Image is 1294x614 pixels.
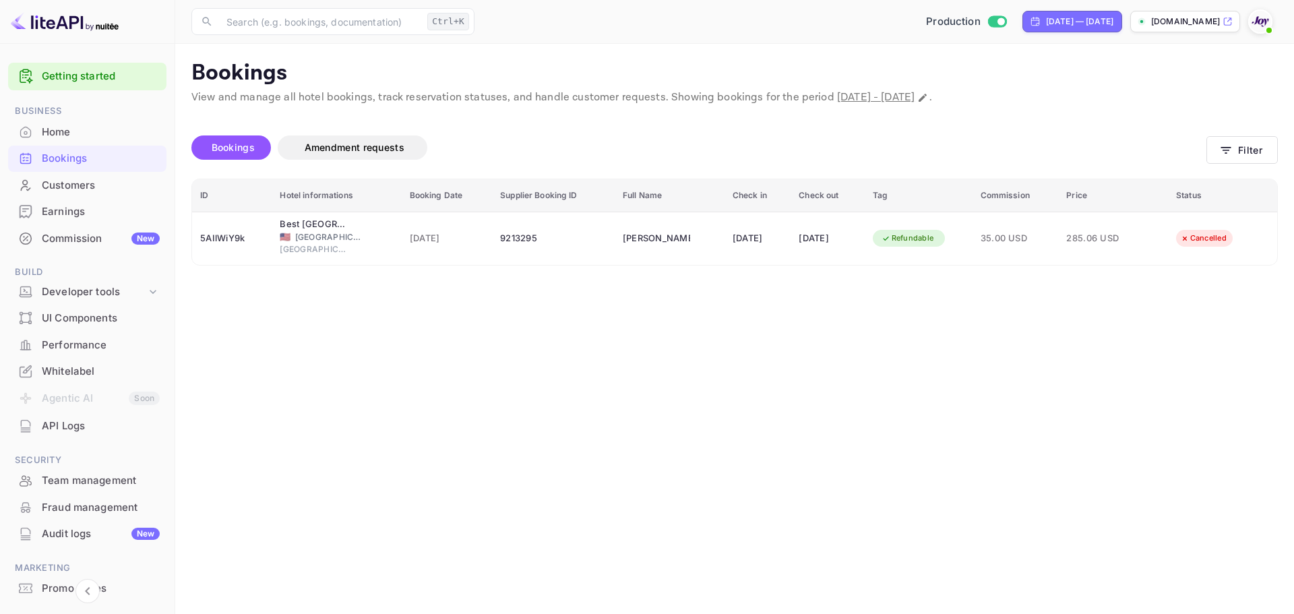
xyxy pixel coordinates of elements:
[921,14,1012,30] div: Switch to Sandbox mode
[8,199,166,225] div: Earnings
[191,90,1278,106] p: View and manage all hotel bookings, track reservation statuses, and handle customer requests. Sho...
[8,561,166,576] span: Marketing
[402,179,493,212] th: Booking Date
[11,11,119,32] img: LiteAPI logo
[192,179,272,212] th: ID
[8,280,166,304] div: Developer tools
[8,468,166,493] a: Team management
[8,119,166,146] div: Home
[218,8,422,35] input: Search (e.g. bookings, documentation)
[1168,179,1277,212] th: Status
[8,173,166,197] a: Customers
[8,468,166,494] div: Team management
[623,228,690,249] div: April Marini
[280,233,290,241] span: United States of America
[1066,231,1134,246] span: 285.06 USD
[1058,179,1168,212] th: Price
[8,413,166,439] div: API Logs
[799,228,856,249] div: [DATE]
[725,179,791,212] th: Check in
[131,233,160,245] div: New
[8,521,166,546] a: Audit logsNew
[865,179,973,212] th: Tag
[42,125,160,140] div: Home
[973,179,1059,212] th: Commission
[8,453,166,468] span: Security
[42,178,160,193] div: Customers
[1046,16,1113,28] div: [DATE] — [DATE]
[500,228,607,249] div: 9213295
[427,13,469,30] div: Ctrl+K
[42,231,160,247] div: Commission
[42,338,160,353] div: Performance
[42,364,160,379] div: Whitelabel
[131,528,160,540] div: New
[8,521,166,547] div: Audit logsNew
[42,151,160,166] div: Bookings
[1206,136,1278,164] button: Filter
[305,142,404,153] span: Amendment requests
[42,500,160,516] div: Fraud management
[1171,230,1235,247] div: Cancelled
[733,228,783,249] div: [DATE]
[926,14,981,30] span: Production
[8,63,166,90] div: Getting started
[8,305,166,330] a: UI Components
[280,218,347,231] div: Best Western University Inn
[8,265,166,280] span: Build
[191,135,1206,160] div: account-settings tabs
[8,104,166,119] span: Business
[916,91,929,104] button: Change date range
[8,495,166,520] a: Fraud management
[280,243,347,255] span: [GEOGRAPHIC_DATA][PERSON_NAME]
[8,576,166,602] div: Promo codes
[1250,11,1271,32] img: With Joy
[8,146,166,171] a: Bookings
[42,581,160,596] div: Promo codes
[212,142,255,153] span: Bookings
[8,226,166,252] div: CommissionNew
[791,179,864,212] th: Check out
[8,495,166,521] div: Fraud management
[42,311,160,326] div: UI Components
[8,305,166,332] div: UI Components
[42,284,146,300] div: Developer tools
[8,413,166,438] a: API Logs
[8,332,166,359] div: Performance
[192,179,1277,265] table: booking table
[8,359,166,385] div: Whitelabel
[191,60,1278,87] p: Bookings
[873,230,943,247] div: Refundable
[8,199,166,224] a: Earnings
[42,526,160,542] div: Audit logs
[837,90,915,104] span: [DATE] - [DATE]
[200,228,264,249] div: 5AIlWiY9k
[1151,16,1220,28] p: [DOMAIN_NAME]
[42,204,160,220] div: Earnings
[410,231,485,246] span: [DATE]
[8,576,166,601] a: Promo codes
[615,179,725,212] th: Full Name
[8,332,166,357] a: Performance
[8,226,166,251] a: CommissionNew
[42,473,160,489] div: Team management
[75,579,100,603] button: Collapse navigation
[272,179,401,212] th: Hotel informations
[8,146,166,172] div: Bookings
[295,231,363,243] span: [GEOGRAPHIC_DATA]
[8,173,166,199] div: Customers
[42,419,160,434] div: API Logs
[8,119,166,144] a: Home
[8,359,166,383] a: Whitelabel
[492,179,615,212] th: Supplier Booking ID
[42,69,160,84] a: Getting started
[981,231,1051,246] span: 35.00 USD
